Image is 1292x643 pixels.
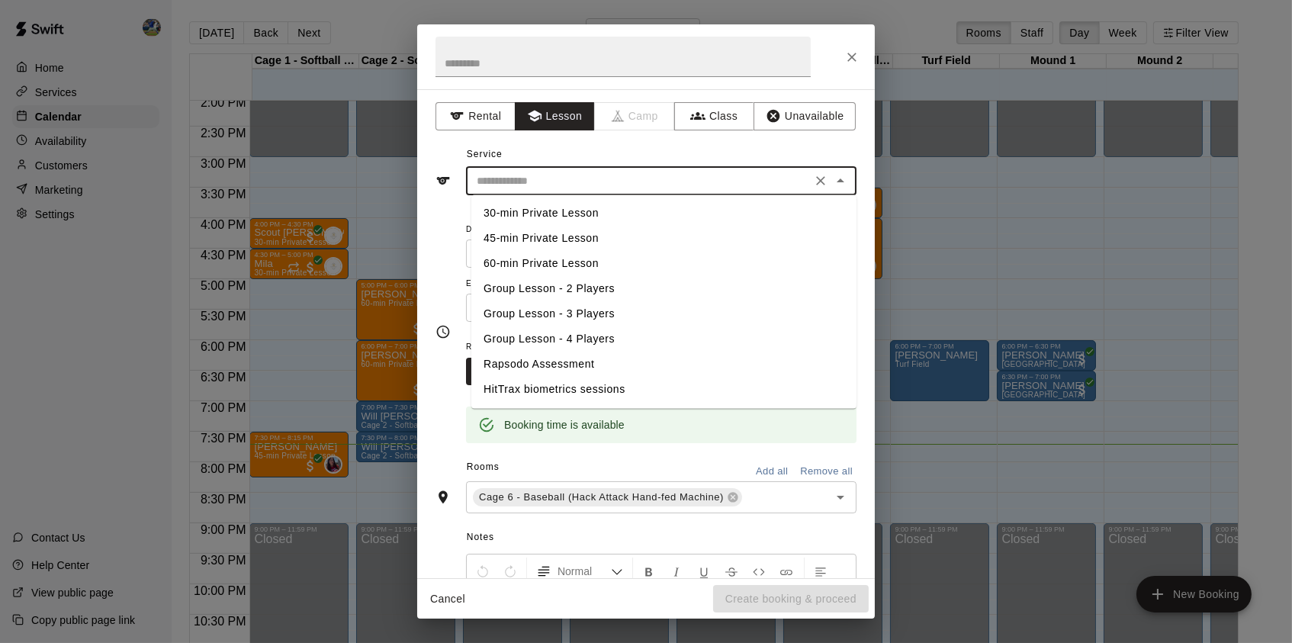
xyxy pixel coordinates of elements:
[808,558,834,585] button: Left Align
[497,558,523,585] button: Redo
[466,274,622,294] span: End Time
[471,201,857,227] li: 30-min Private Lesson
[471,252,857,277] li: 60-min Private Lesson
[515,102,595,130] button: Lesson
[471,277,857,302] li: Group Lesson - 2 Players
[746,558,772,585] button: Insert Code
[796,460,857,484] button: Remove all
[754,102,856,130] button: Unavailable
[830,487,851,508] button: Open
[471,302,857,327] li: Group Lesson - 3 Players
[838,43,866,71] button: Close
[558,564,611,579] span: Normal
[718,558,744,585] button: Format Strikethrough
[470,558,496,585] button: Undo
[530,558,629,585] button: Formatting Options
[467,526,857,550] span: Notes
[467,149,503,159] span: Service
[674,102,754,130] button: Class
[747,460,796,484] button: Add all
[467,461,500,472] span: Rooms
[435,490,451,505] svg: Rooms
[471,227,857,252] li: 45-min Private Lesson
[435,173,451,188] svg: Service
[595,102,675,130] span: Camps can only be created in the Services page
[830,170,851,191] button: Close
[435,324,451,339] svg: Timing
[435,102,516,130] button: Rental
[471,378,857,403] li: HitTrax biometrics sessions
[773,558,799,585] button: Insert Link
[423,585,472,613] button: Cancel
[466,220,622,240] span: Date
[466,358,547,386] div: outlined button group
[473,488,742,506] div: Cage 6 - Baseball (Hack Attack Hand-fed Machine)
[466,358,505,386] button: No
[473,490,730,505] span: Cage 6 - Baseball (Hack Attack Hand-fed Machine)
[636,558,662,585] button: Format Bold
[504,411,625,439] div: Booking time is available
[471,327,857,352] li: Group Lesson - 4 Players
[691,558,717,585] button: Format Underline
[466,337,559,358] span: Repeats
[471,352,857,378] li: Rapsodo Assessment
[810,170,831,191] button: Clear
[664,558,689,585] button: Format Italics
